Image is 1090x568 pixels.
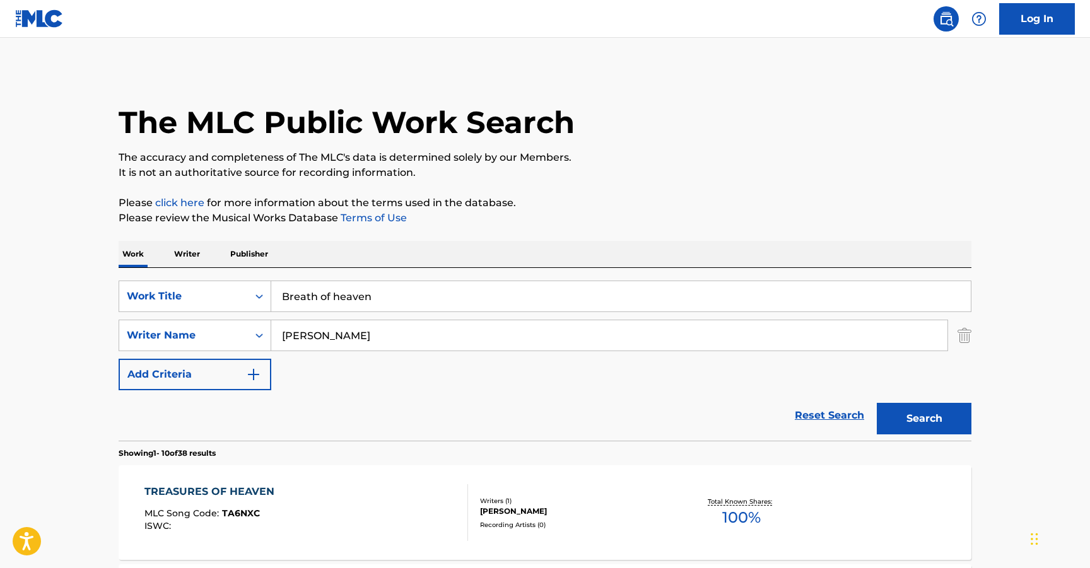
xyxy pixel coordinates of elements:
[144,520,174,531] span: ISWC :
[338,212,407,224] a: Terms of Use
[119,103,575,141] h1: The MLC Public Work Search
[226,241,272,267] p: Publisher
[119,211,971,226] p: Please review the Musical Works Database
[939,11,954,26] img: search
[958,320,971,351] img: Delete Criterion
[15,9,64,28] img: MLC Logo
[155,197,204,209] a: click here
[144,484,281,499] div: TREASURES OF HEAVEN
[127,328,240,343] div: Writer Name
[144,507,222,519] span: MLC Song Code :
[708,497,775,506] p: Total Known Shares:
[119,165,971,180] p: It is not an authoritative source for recording information.
[722,506,761,529] span: 100 %
[999,3,1075,35] a: Log In
[119,359,271,390] button: Add Criteria
[934,6,959,32] a: Public Search
[170,241,204,267] p: Writer
[119,195,971,211] p: Please for more information about the terms used in the database.
[119,448,216,459] p: Showing 1 - 10 of 38 results
[877,403,971,434] button: Search
[788,402,870,429] a: Reset Search
[246,367,261,382] img: 9d2ae6d4665cec9f34b9.svg
[119,150,971,165] p: The accuracy and completeness of The MLC's data is determined solely by our Members.
[127,289,240,304] div: Work Title
[119,241,148,267] p: Work
[971,11,987,26] img: help
[119,281,971,441] form: Search Form
[1031,520,1038,558] div: Drag
[480,506,671,517] div: [PERSON_NAME]
[222,507,260,519] span: TA6NXC
[966,6,992,32] div: Help
[480,496,671,506] div: Writers ( 1 )
[119,465,971,560] a: TREASURES OF HEAVENMLC Song Code:TA6NXCISWC:Writers (1)[PERSON_NAME]Recording Artists (0)Total Kn...
[480,520,671,530] div: Recording Artists ( 0 )
[1027,507,1090,568] iframe: Chat Widget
